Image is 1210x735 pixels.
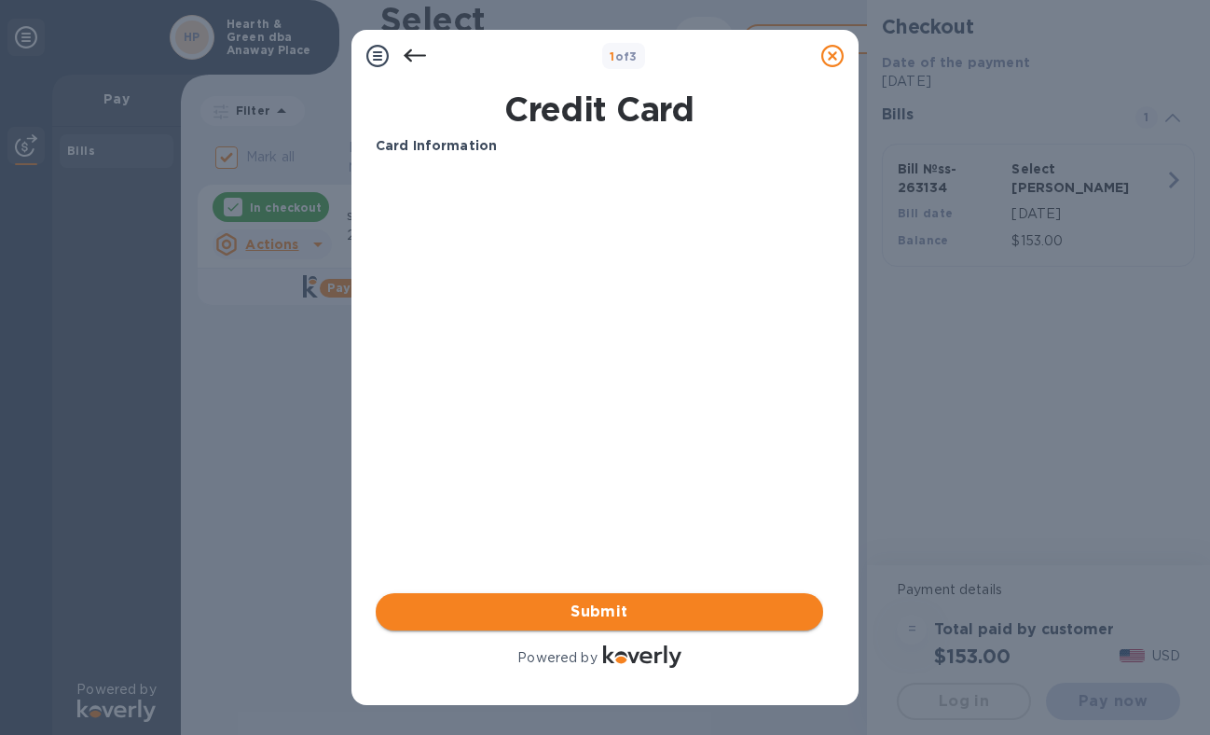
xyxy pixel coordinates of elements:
[376,593,823,631] button: Submit
[610,49,638,63] b: of 3
[368,90,831,129] h1: Credit Card
[376,171,823,451] iframe: Your browser does not support iframes
[391,601,808,623] span: Submit
[610,49,614,63] span: 1
[376,138,497,153] b: Card Information
[603,645,681,668] img: Logo
[517,648,597,668] p: Powered by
